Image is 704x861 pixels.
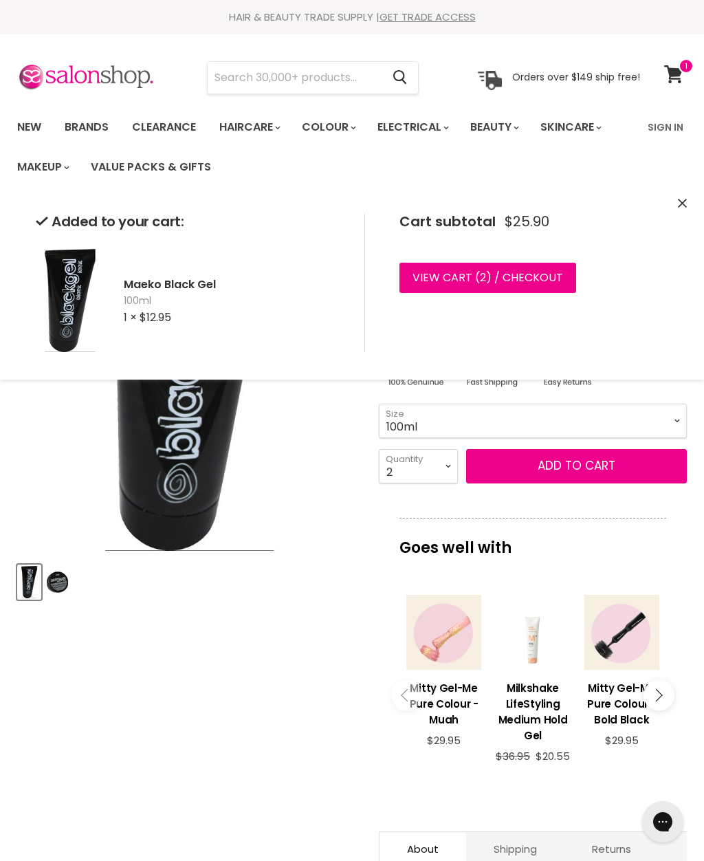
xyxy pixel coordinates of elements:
[480,270,486,285] span: 2
[427,733,461,748] span: $29.95
[639,113,692,142] a: Sign In
[406,670,481,734] a: View product:Mitty Gel-Me Pure Colour - Muah
[460,113,527,142] a: Beauty
[367,113,457,142] a: Electrical
[584,680,659,728] h3: Mitty Gel-Me Pure Colour - Bold Black
[495,670,570,750] a: View product:Milkshake LifeStyling Medium Hold Gel
[7,153,78,182] a: Makeup
[379,10,476,24] a: GET TRADE ACCESS
[538,457,615,474] span: Add to cart
[124,294,342,308] span: 100ml
[45,565,69,600] button: Maeko Black Gel
[495,680,570,743] h3: Milkshake LifeStyling Medium Hold Gel
[496,749,530,763] span: $36.95
[47,566,68,598] img: Maeko Black Gel
[466,449,687,483] button: Add to cart
[36,249,104,352] img: Maeko Black Gel
[122,113,206,142] a: Clearance
[291,113,364,142] a: Colour
[678,197,687,211] button: Close
[54,113,119,142] a: Brands
[605,733,639,748] span: $29.95
[530,113,610,142] a: Skincare
[124,309,137,325] span: 1 ×
[584,670,659,734] a: View product:Mitty Gel-Me Pure Colour - Bold Black
[512,71,640,83] p: Orders over $149 ship free!
[505,214,549,230] span: $25.90
[7,113,52,142] a: New
[382,62,418,94] button: Search
[7,107,639,187] ul: Main menu
[140,309,171,325] span: $12.95
[635,796,690,847] iframe: Gorgias live chat messenger
[399,518,666,563] p: Goes well with
[124,277,342,292] h2: Maeko Black Gel
[536,749,570,763] span: $20.55
[379,449,458,483] select: Quantity
[399,212,496,231] span: Cart subtotal
[208,62,382,94] input: Search
[209,113,289,142] a: Haircare
[207,61,419,94] form: Product
[406,680,481,728] h3: Mitty Gel-Me Pure Colour - Muah
[19,566,40,598] img: Maeko Black Gel
[36,214,342,230] h2: Added to your cart:
[80,153,221,182] a: Value Packs & Gifts
[17,565,41,600] button: Maeko Black Gel
[399,263,576,293] a: View cart (2) / Checkout
[15,560,364,600] div: Product thumbnails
